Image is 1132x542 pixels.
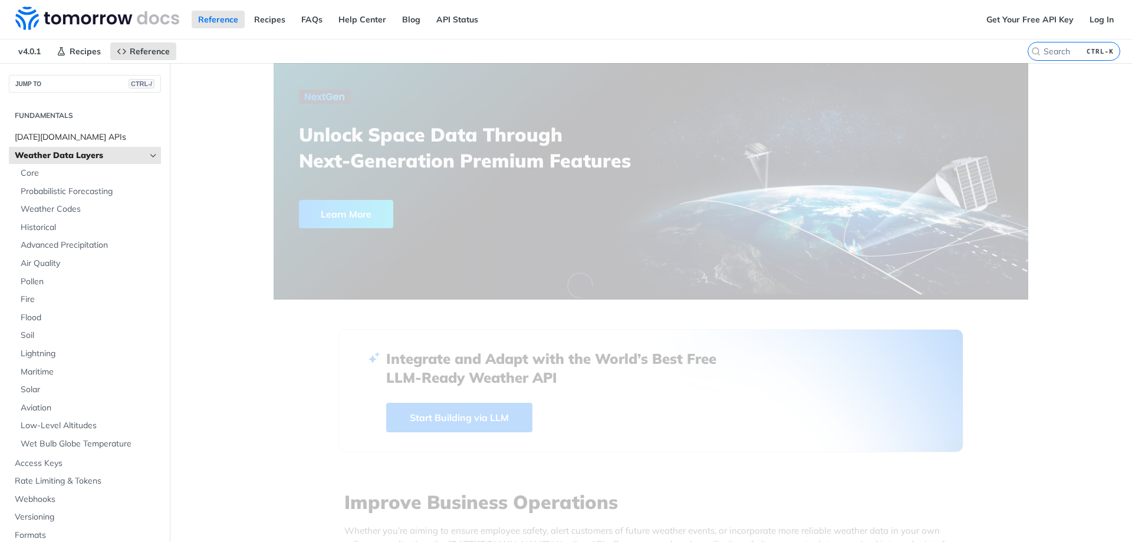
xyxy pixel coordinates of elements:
span: Wet Bulb Globe Temperature [21,438,158,450]
a: Historical [15,219,161,236]
a: Help Center [332,11,393,28]
span: Aviation [21,402,158,414]
span: Historical [21,222,158,234]
span: Probabilistic Forecasting [21,186,158,198]
a: API Status [430,11,485,28]
a: Reference [192,11,245,28]
a: Wet Bulb Globe Temperature [15,435,161,453]
a: Rate Limiting & Tokens [9,472,161,490]
span: Air Quality [21,258,158,270]
kbd: CTRL-K [1084,45,1117,57]
a: Probabilistic Forecasting [15,183,161,201]
span: Fire [21,294,158,306]
span: [DATE][DOMAIN_NAME] APIs [15,132,158,143]
a: Core [15,165,161,182]
button: Hide subpages for Weather Data Layers [149,151,158,160]
a: Versioning [9,508,161,526]
a: Fire [15,291,161,308]
span: Advanced Precipitation [21,239,158,251]
a: Webhooks [9,491,161,508]
span: Lightning [21,348,158,360]
a: Recipes [248,11,292,28]
img: Tomorrow.io Weather API Docs [15,6,179,30]
span: Weather Codes [21,203,158,215]
a: Weather Data LayersHide subpages for Weather Data Layers [9,147,161,165]
span: Low-Level Altitudes [21,420,158,432]
a: [DATE][DOMAIN_NAME] APIs [9,129,161,146]
a: Log In [1083,11,1120,28]
a: Get Your Free API Key [980,11,1080,28]
a: FAQs [295,11,329,28]
a: Lightning [15,345,161,363]
a: Reference [110,42,176,60]
span: Reference [130,46,170,57]
span: Access Keys [15,458,158,469]
span: Webhooks [15,494,158,505]
span: Formats [15,530,158,541]
h2: Fundamentals [9,110,161,121]
span: Recipes [70,46,101,57]
a: Flood [15,309,161,327]
span: Versioning [15,511,158,523]
span: Weather Data Layers [15,150,146,162]
span: Core [21,167,158,179]
span: Pollen [21,276,158,288]
a: Pollen [15,273,161,291]
button: JUMP TOCTRL-/ [9,75,161,93]
a: Maritime [15,363,161,381]
span: Flood [21,312,158,324]
a: Advanced Precipitation [15,236,161,254]
span: Maritime [21,366,158,378]
svg: Search [1031,47,1041,56]
a: Access Keys [9,455,161,472]
a: Aviation [15,399,161,417]
span: v4.0.1 [12,42,47,60]
a: Soil [15,327,161,344]
a: Recipes [50,42,107,60]
a: Weather Codes [15,201,161,218]
a: Low-Level Altitudes [15,417,161,435]
span: Solar [21,384,158,396]
a: Blog [396,11,427,28]
span: Rate Limiting & Tokens [15,475,158,487]
span: CTRL-/ [129,79,154,88]
span: Soil [21,330,158,341]
a: Air Quality [15,255,161,272]
a: Solar [15,381,161,399]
